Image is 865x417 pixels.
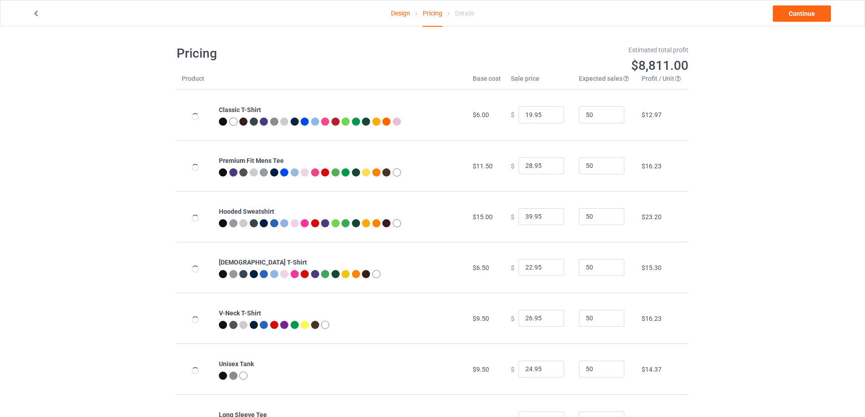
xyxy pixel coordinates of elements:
div: Pricing [423,0,442,27]
a: Design [391,0,410,26]
span: $8,811.00 [631,58,688,73]
span: $9.50 [473,315,489,322]
a: Continue [773,5,831,22]
b: Hooded Sweatshirt [219,208,274,215]
span: $16.23 [642,315,662,322]
img: heather_texture.png [270,118,278,126]
span: $ [511,314,514,322]
b: Premium Fit Mens Tee [219,157,284,164]
span: $ [511,111,514,118]
span: $ [511,264,514,271]
span: $9.50 [473,366,489,373]
b: Classic T-Shirt [219,106,261,113]
th: Base cost [468,74,506,89]
span: $15.00 [473,213,493,221]
span: $16.23 [642,162,662,170]
th: Product [177,74,214,89]
span: $23.20 [642,213,662,221]
span: $15.30 [642,264,662,271]
b: [DEMOGRAPHIC_DATA] T-Shirt [219,259,307,266]
span: $ [511,365,514,373]
span: $11.50 [473,162,493,170]
div: Estimated total profit [439,45,689,54]
span: $ [511,162,514,169]
th: Sale price [506,74,574,89]
span: $ [511,213,514,220]
h1: Pricing [177,45,426,62]
img: heather_texture.png [229,372,237,380]
span: $14.37 [642,366,662,373]
th: Expected sales [574,74,637,89]
th: Profit / Unit [637,74,688,89]
span: $6.00 [473,111,489,118]
b: V-Neck T-Shirt [219,309,261,317]
span: $6.50 [473,264,489,271]
b: Unisex Tank [219,360,254,368]
span: $12.97 [642,111,662,118]
div: Details [455,0,474,26]
img: heather_texture.png [260,168,268,177]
